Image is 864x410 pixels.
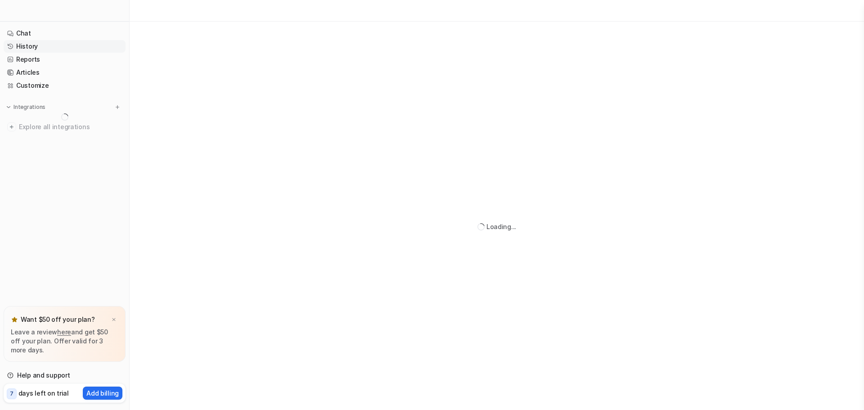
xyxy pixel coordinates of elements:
div: Loading... [486,222,516,231]
img: explore all integrations [7,122,16,131]
p: days left on trial [18,388,69,398]
p: 7 [10,390,13,398]
img: star [11,316,18,323]
a: Chat [4,27,126,40]
img: menu_add.svg [114,104,121,110]
button: Add billing [83,387,122,400]
a: Help and support [4,369,126,382]
a: Articles [4,66,126,79]
img: expand menu [5,104,12,110]
button: Integrations [4,103,48,112]
p: Want $50 off your plan? [21,315,95,324]
a: History [4,40,126,53]
p: Leave a review and get $50 off your plan. Offer valid for 3 more days. [11,328,118,355]
span: Explore all integrations [19,120,122,134]
a: Reports [4,53,126,66]
a: Explore all integrations [4,121,126,133]
a: Customize [4,79,126,92]
p: Integrations [13,104,45,111]
p: Add billing [86,388,119,398]
a: here [57,328,71,336]
img: x [111,317,117,323]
